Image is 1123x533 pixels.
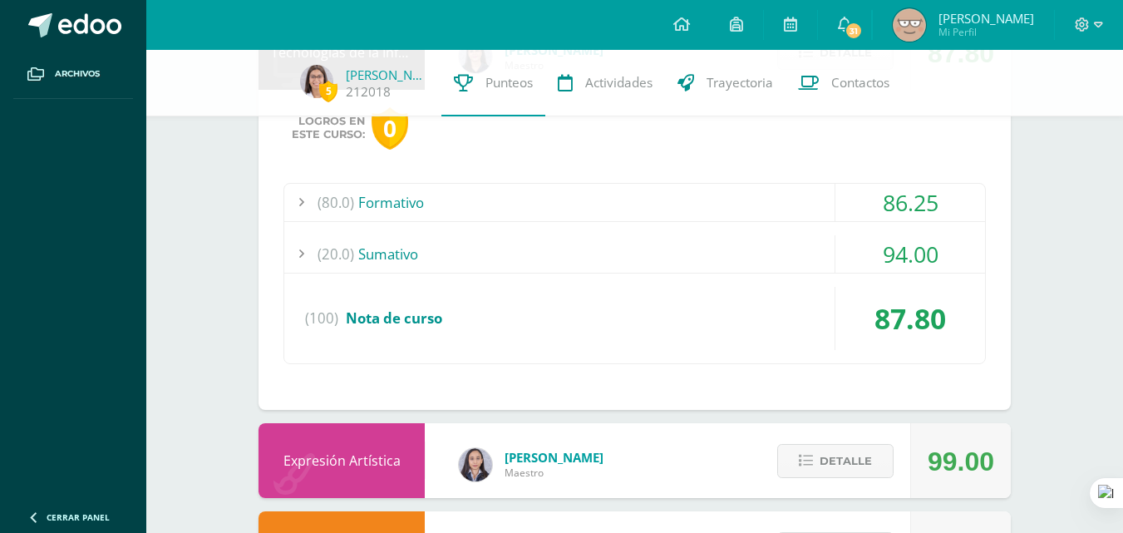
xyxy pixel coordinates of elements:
[319,81,337,101] span: 5
[545,50,665,116] a: Actividades
[292,115,365,141] span: Logros en este curso:
[845,22,863,40] span: 31
[938,25,1034,39] span: Mi Perfil
[284,235,985,273] div: Sumativo
[55,67,100,81] span: Archivos
[259,423,425,498] div: Expresión Artística
[284,184,985,221] div: Formativo
[346,67,429,83] a: [PERSON_NAME]
[820,446,872,476] span: Detalle
[831,74,889,91] span: Contactos
[835,235,985,273] div: 94.00
[47,511,110,523] span: Cerrar panel
[505,466,603,480] span: Maestro
[505,449,603,466] span: [PERSON_NAME]
[835,287,985,350] div: 87.80
[893,8,926,42] img: c28e96c64a857f88dd0d4ccb8c9396fa.png
[777,444,894,478] button: Detalle
[485,74,533,91] span: Punteos
[441,50,545,116] a: Punteos
[372,107,408,150] div: 0
[786,50,902,116] a: Contactos
[665,50,786,116] a: Trayectoria
[459,448,492,481] img: 35694fb3d471466e11a043d39e0d13e5.png
[707,74,773,91] span: Trayectoria
[300,65,333,98] img: 5314e2d780592f124e930c7ca26f6512.png
[835,184,985,221] div: 86.25
[346,83,391,101] a: 212018
[13,50,133,99] a: Archivos
[305,287,338,350] span: (100)
[928,424,994,499] div: 99.00
[346,308,442,328] span: Nota de curso
[318,235,354,273] span: (20.0)
[318,184,354,221] span: (80.0)
[585,74,653,91] span: Actividades
[938,10,1034,27] span: [PERSON_NAME]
